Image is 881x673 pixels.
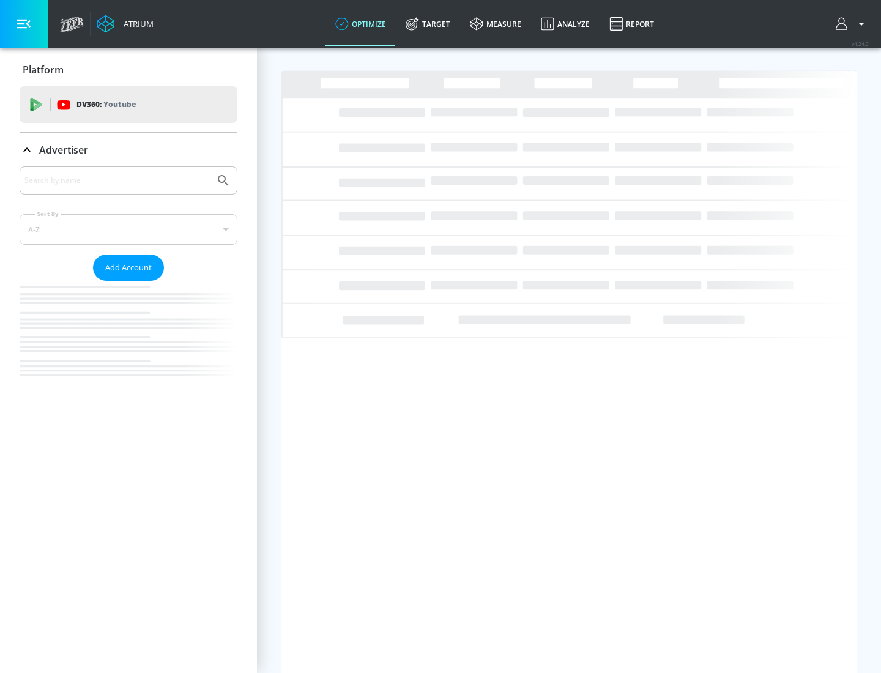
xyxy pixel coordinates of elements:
[119,18,154,29] div: Atrium
[24,173,210,188] input: Search by name
[23,63,64,76] p: Platform
[460,2,531,46] a: measure
[20,86,237,123] div: DV360: Youtube
[76,98,136,111] p: DV360:
[97,15,154,33] a: Atrium
[39,143,88,157] p: Advertiser
[93,255,164,281] button: Add Account
[531,2,600,46] a: Analyze
[20,53,237,87] div: Platform
[20,281,237,400] nav: list of Advertiser
[103,98,136,111] p: Youtube
[105,261,152,275] span: Add Account
[396,2,460,46] a: Target
[325,2,396,46] a: optimize
[20,133,237,167] div: Advertiser
[20,214,237,245] div: A-Z
[852,40,869,47] span: v 4.24.0
[600,2,664,46] a: Report
[35,210,61,218] label: Sort By
[20,166,237,400] div: Advertiser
